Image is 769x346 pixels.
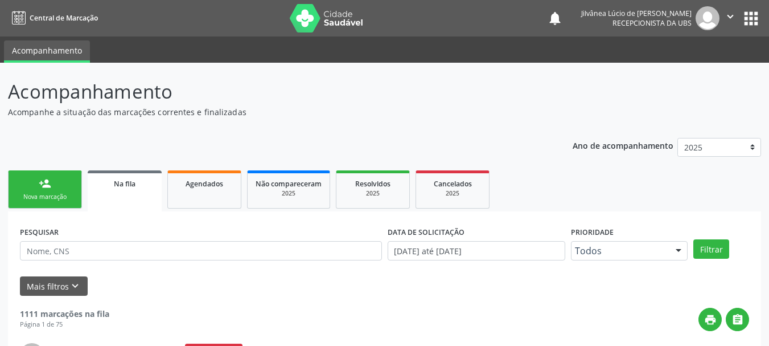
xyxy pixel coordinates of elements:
div: Jilvânea Lúcio de [PERSON_NAME] [581,9,692,18]
p: Ano de acompanhamento [573,138,673,152]
button:  [726,308,749,331]
button: print [698,308,722,331]
span: Cancelados [434,179,472,189]
i: print [704,314,717,326]
div: 2025 [344,189,401,198]
input: Selecione um intervalo [388,241,566,260]
span: Agendados [186,179,223,189]
div: person_add [39,177,51,190]
div: Página 1 de 75 [20,320,109,329]
span: Não compareceram [256,179,322,189]
p: Acompanhe a situação das marcações correntes e finalizadas [8,106,535,118]
i: keyboard_arrow_down [69,280,81,292]
strong: 1111 marcações na fila [20,308,109,319]
label: Prioridade [571,223,614,241]
span: Na fila [114,179,135,189]
span: Central de Marcação [30,13,98,23]
label: DATA DE SOLICITAÇÃO [388,223,464,241]
a: Central de Marcação [8,9,98,27]
span: Resolvidos [355,179,390,189]
button:  [719,6,741,30]
i:  [724,10,737,23]
div: 2025 [424,189,481,198]
div: 2025 [256,189,322,198]
button: Filtrar [693,239,729,259]
i:  [731,314,744,326]
label: PESQUISAR [20,223,59,241]
p: Acompanhamento [8,78,535,106]
input: Nome, CNS [20,241,382,260]
a: Acompanhamento [4,40,90,63]
button: Mais filtroskeyboard_arrow_down [20,276,88,296]
div: Nova marcação [17,193,73,201]
button: notifications [547,10,563,26]
span: Todos [575,245,664,257]
img: img [696,6,719,30]
button: apps [741,9,761,29]
span: Recepcionista da UBS [612,18,692,28]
